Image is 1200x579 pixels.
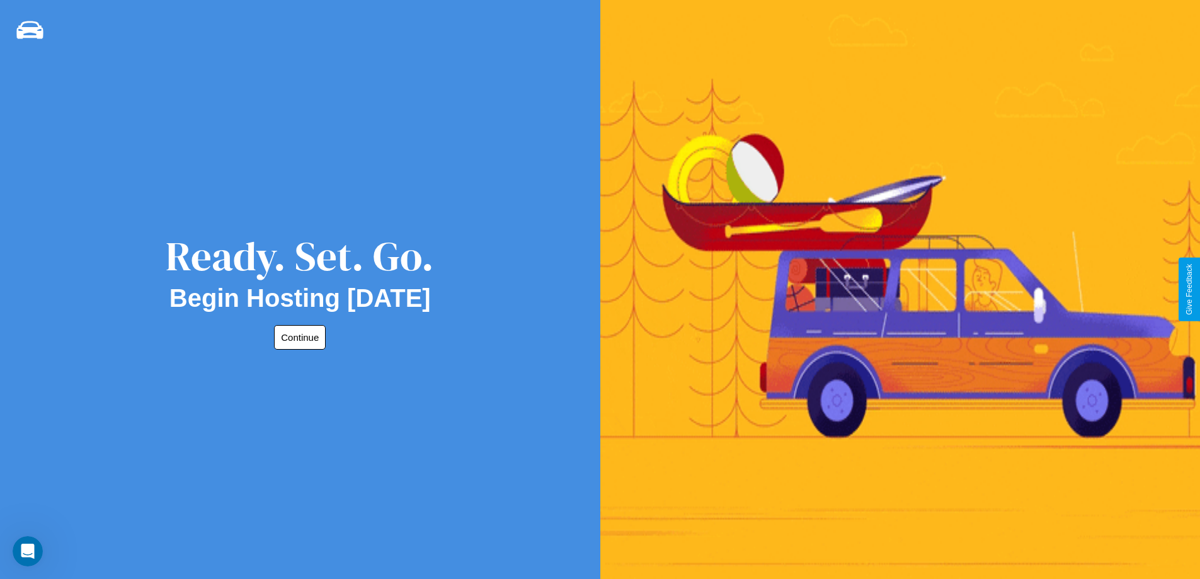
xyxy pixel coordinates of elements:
[169,284,431,312] h2: Begin Hosting [DATE]
[274,325,326,350] button: Continue
[13,536,43,566] iframe: Intercom live chat
[166,228,434,284] div: Ready. Set. Go.
[1185,264,1194,315] div: Give Feedback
